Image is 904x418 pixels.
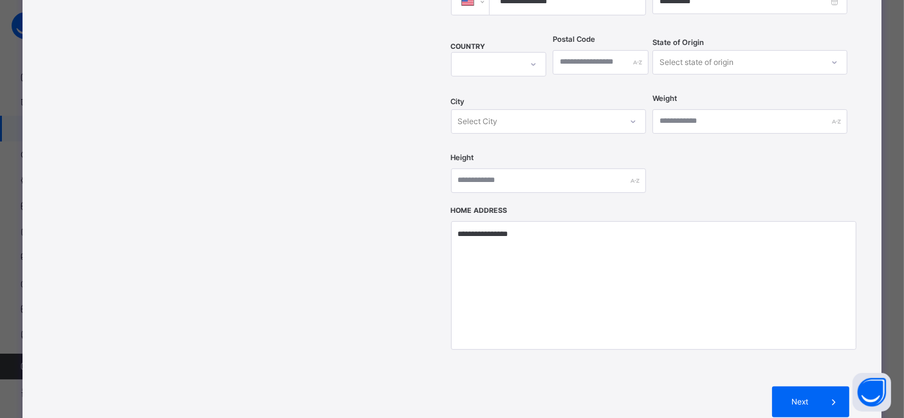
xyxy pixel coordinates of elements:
span: State of Origin [652,37,704,48]
label: Height [451,152,474,163]
div: Select City [458,109,498,134]
div: Select state of origin [660,50,733,75]
span: COUNTRY [451,42,486,51]
span: Next [782,396,818,408]
button: Open asap [853,373,891,412]
span: City [451,96,465,107]
label: Home Address [451,206,508,216]
label: Postal Code [553,34,595,45]
label: Weight [652,93,677,104]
